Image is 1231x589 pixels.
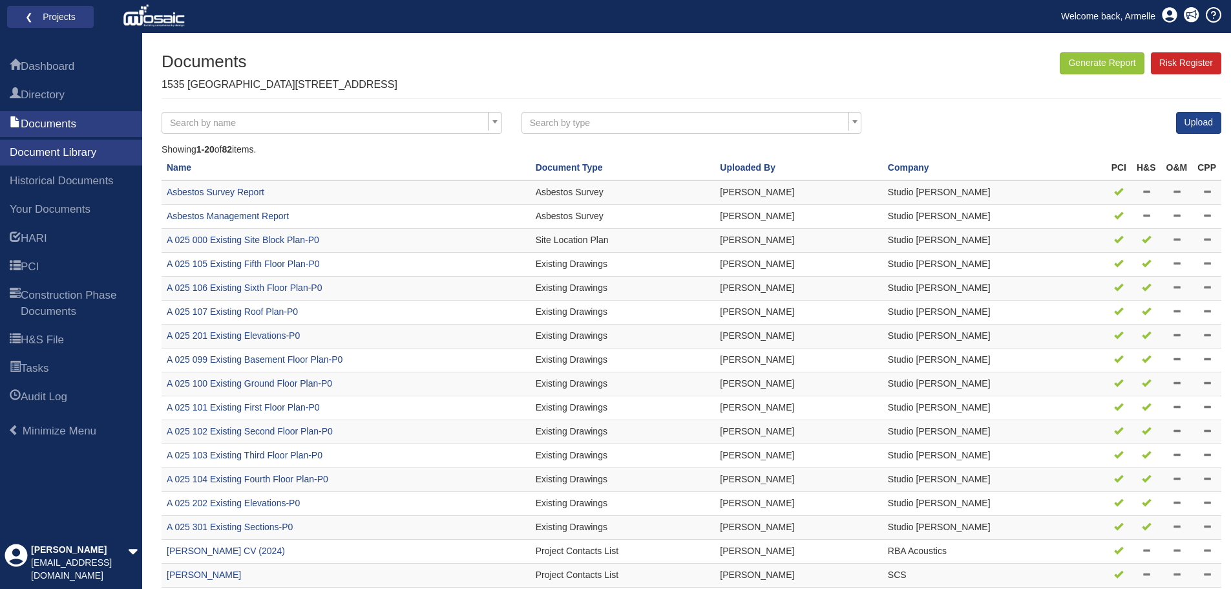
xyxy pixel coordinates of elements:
span: Your Documents [10,202,90,217]
td: [PERSON_NAME] [715,253,882,277]
h1: Documents [162,52,397,71]
span: Construction Phase Documents [21,288,132,319]
div: [PERSON_NAME] [31,544,128,557]
a: Name [167,162,191,173]
b: 1-20 [196,144,215,155]
td: Existing Drawings [531,396,715,420]
td: [PERSON_NAME] [715,516,882,540]
td: Asbestos Survey [531,205,715,229]
td: Project Contacts List [531,540,715,564]
td: Studio [PERSON_NAME] [883,420,1106,444]
th: H&S [1131,156,1161,180]
td: [PERSON_NAME] [715,468,882,492]
th: CPP [1192,156,1221,180]
td: Studio [PERSON_NAME] [883,444,1106,468]
a: Company [888,162,929,173]
td: Studio [PERSON_NAME] [883,348,1106,372]
td: Existing Drawings [531,277,715,301]
img: logo_white.png [123,3,188,29]
span: Search by type [530,118,590,128]
span: Minimize Menu [23,425,96,437]
td: [PERSON_NAME] [715,372,882,396]
b: 82 [222,144,232,155]
a: Asbestos Survey Report [167,187,264,197]
td: [PERSON_NAME] [715,301,882,325]
td: [PERSON_NAME] [715,229,882,253]
span: Dashboard [21,59,74,74]
a: A 025 000 Existing Site Block Plan-P0 [167,235,319,245]
td: [PERSON_NAME] [715,396,882,420]
td: Existing Drawings [531,492,715,516]
a: A 025 102 Existing Second Floor Plan-P0 [167,426,333,436]
a: A 025 101 Existing First Floor Plan-P0 [167,402,320,412]
td: [PERSON_NAME] [715,564,882,588]
span: Directory [21,87,65,103]
a: A 025 106 Existing Sixth Floor Plan-P0 [167,283,322,293]
span: PCI [10,260,21,275]
td: Studio [PERSON_NAME] [883,253,1106,277]
td: Project Contacts List [531,564,715,588]
td: Studio [PERSON_NAME] [883,180,1106,204]
td: [PERSON_NAME] [715,492,882,516]
td: SCS [883,564,1106,588]
td: Studio [PERSON_NAME] [883,301,1106,325]
span: Audit Log [21,389,67,405]
a: Document Type [536,162,603,173]
span: Dashboard [10,59,21,75]
td: Studio [PERSON_NAME] [883,468,1106,492]
td: [PERSON_NAME] [715,325,882,348]
a: Welcome back, Armelle [1051,6,1165,26]
td: Site Location Plan [531,229,715,253]
a: Uploaded By [720,162,775,173]
span: Documents [10,117,21,133]
span: HARI [21,231,47,246]
span: Document Library [10,145,96,160]
a: [PERSON_NAME] [167,570,241,580]
span: Audit Log [10,390,21,405]
td: Studio [PERSON_NAME] [883,229,1106,253]
span: HARI [10,231,21,247]
a: A 025 099 Existing Basement Floor Plan-P0 [167,354,342,365]
td: [PERSON_NAME] [715,348,882,372]
td: RBA Acoustics [883,540,1106,564]
span: Tasks [21,361,48,376]
span: Minimize Menu [8,425,19,436]
a: A 025 104 Existing Fourth Floor Plan-P0 [167,474,328,484]
div: Profile [5,544,28,583]
td: Studio [PERSON_NAME] [883,325,1106,348]
td: Existing Drawings [531,420,715,444]
td: Existing Drawings [531,468,715,492]
td: Studio [PERSON_NAME] [883,277,1106,301]
td: Studio [PERSON_NAME] [883,516,1106,540]
span: Documents [21,116,76,132]
td: Studio [PERSON_NAME] [883,372,1106,396]
td: [PERSON_NAME] [715,277,882,301]
td: Existing Drawings [531,372,715,396]
a: A 025 105 Existing Fifth Floor Plan-P0 [167,259,320,269]
td: [PERSON_NAME] [715,205,882,229]
th: O&M [1161,156,1193,180]
a: Risk Register [1151,52,1221,74]
a: A 025 201 Existing Elevations-P0 [167,330,300,341]
a: A 025 301 Existing Sections-P0 [167,522,293,532]
button: Generate Report [1060,52,1144,74]
a: Upload [1176,112,1221,134]
span: Directory [10,88,21,103]
span: H&S File [21,332,64,348]
td: Existing Drawings [531,516,715,540]
p: 1535 [GEOGRAPHIC_DATA][STREET_ADDRESS] [162,78,397,92]
td: Existing Drawings [531,325,715,348]
a: A 025 103 Existing Third Floor Plan-P0 [167,450,322,460]
div: [EMAIL_ADDRESS][DOMAIN_NAME] [31,557,128,583]
td: [PERSON_NAME] [715,420,882,444]
td: [PERSON_NAME] [715,444,882,468]
span: Tasks [10,361,21,377]
a: ❮ Projects [16,8,85,25]
td: Studio [PERSON_NAME] [883,205,1106,229]
td: [PERSON_NAME] [715,180,882,204]
a: A 025 107 Existing Roof Plan-P0 [167,306,298,317]
span: Search by name [170,118,236,128]
td: Studio [PERSON_NAME] [883,492,1106,516]
td: Existing Drawings [531,253,715,277]
td: Asbestos Survey [531,180,715,204]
